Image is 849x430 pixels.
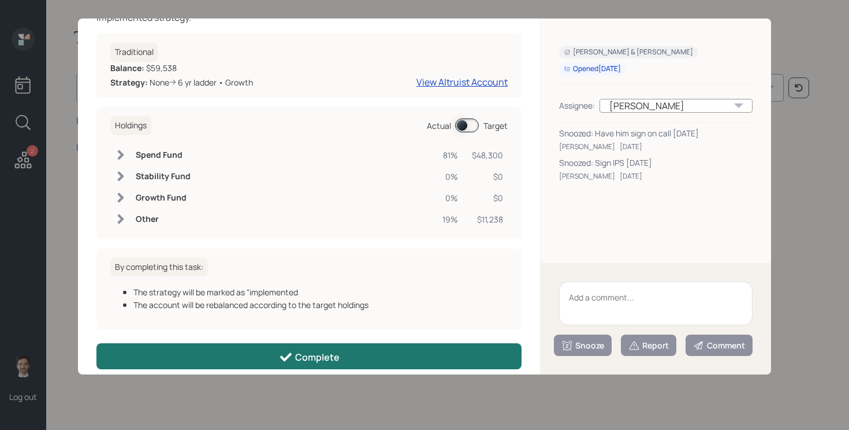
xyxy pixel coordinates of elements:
div: Snoozed: Sign IPS [DATE] [559,157,753,169]
div: Report [628,340,669,351]
b: Strategy: [110,77,148,88]
h6: Traditional [110,43,158,62]
div: Snoozed: Have him sign on call [DATE] [559,127,753,139]
div: [DATE] [620,142,642,152]
div: $48,300 [472,149,503,161]
h6: By completing this task: [110,258,208,277]
b: Balance: [110,62,144,73]
div: Snooze [561,340,604,351]
div: Opened [DATE] [564,64,621,74]
div: 19% [442,213,458,225]
div: Complete [279,350,340,364]
button: Snooze [554,335,612,356]
div: [PERSON_NAME] [559,142,615,152]
div: Target [483,120,508,132]
div: Comment [693,340,745,351]
h6: Stability Fund [136,172,191,181]
h6: Spend Fund [136,150,191,160]
div: $59,538 [110,62,253,74]
div: 0% [442,192,458,204]
div: 81% [442,149,458,161]
a: View Altruist Account [416,76,508,88]
div: 0% [442,170,458,183]
div: None 6 yr ladder • Growth [110,76,253,88]
div: [PERSON_NAME] [559,171,615,181]
div: [PERSON_NAME] & [PERSON_NAME] [564,47,693,57]
div: The strategy will be marked as "implemented [133,286,508,298]
div: [DATE] [620,171,642,181]
h6: Other [136,214,191,224]
div: Assignee: [559,99,595,112]
div: The account will be rebalanced according to the target holdings [133,299,508,311]
div: $0 [472,170,503,183]
div: $11,238 [472,213,503,225]
div: Actual [427,120,451,132]
button: Report [621,335,676,356]
div: [PERSON_NAME] [599,99,753,113]
h6: Holdings [110,116,151,135]
button: Complete [96,343,522,369]
h6: Growth Fund [136,193,191,203]
button: Comment [686,335,753,356]
div: $0 [472,192,503,204]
